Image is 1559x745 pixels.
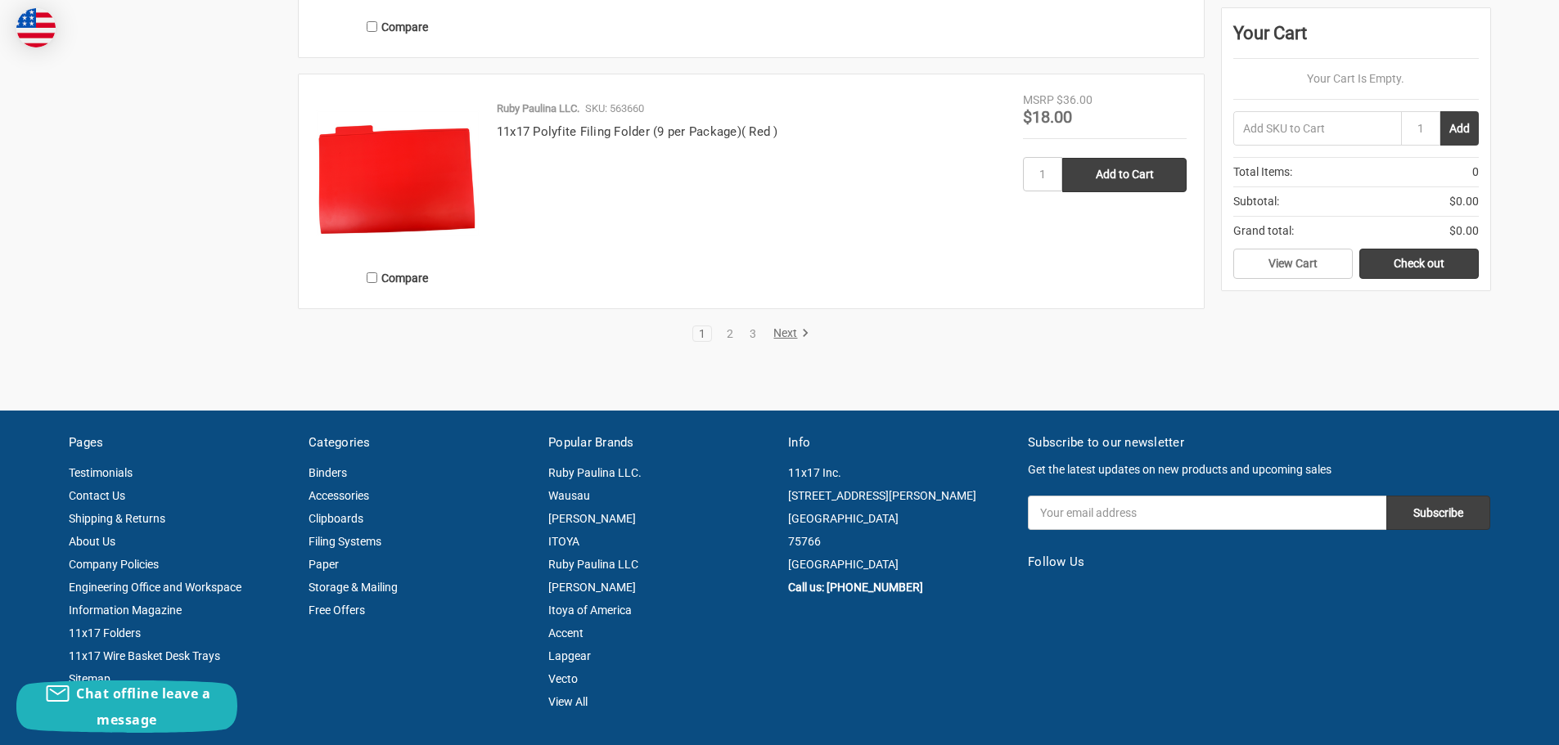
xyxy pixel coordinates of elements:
a: 3 [744,328,762,339]
input: Compare [367,272,377,283]
a: Paper [309,558,339,571]
h5: Follow Us [1028,553,1490,572]
span: $36.00 [1057,93,1093,106]
a: Binders [309,466,347,479]
a: 11x17 Wire Basket Desk Trays [69,649,220,662]
a: Check out [1359,249,1479,280]
a: 11x17 Folders [69,626,141,640]
span: Subtotal: [1233,193,1279,210]
a: Filing Systems [309,535,381,548]
input: Add to Cart [1062,158,1187,192]
a: Shipping & Returns [69,512,165,525]
a: Accessories [309,489,369,502]
button: Add [1440,111,1479,146]
a: Sitemap [69,672,110,685]
input: Subscribe [1386,496,1490,530]
a: Free Offers [309,604,365,617]
div: Your Cart [1233,20,1479,59]
a: 11x17 Polyfite Filing Folder (9 per Package)( Red ) [497,124,778,139]
input: Your email address [1028,496,1386,530]
button: Chat offline leave a message [16,680,237,733]
a: Contact Us [69,489,125,502]
span: $18.00 [1023,107,1072,127]
a: Testimonials [69,466,133,479]
h5: Subscribe to our newsletter [1028,433,1490,452]
span: Chat offline leave a message [76,684,210,729]
img: duty and tax information for United States [16,8,56,47]
a: Wausau [548,489,590,502]
a: [PERSON_NAME] [548,581,636,594]
p: Get the latest updates on new products and upcoming sales [1028,461,1490,478]
a: View Cart [1233,249,1353,280]
a: Itoya of America [548,604,632,617]
input: Add SKU to Cart [1233,111,1401,146]
p: Your Cart Is Empty. [1233,70,1479,88]
span: $0.00 [1449,222,1479,240]
a: Call us: [PHONE_NUMBER] [788,581,923,594]
label: Compare [316,264,480,291]
a: 1 [693,328,711,339]
h5: Categories [309,433,531,452]
a: Vecto [548,672,578,685]
p: Ruby Paulina LLC. [497,101,579,117]
a: Storage & Mailing [309,581,398,594]
a: Company Policies [69,558,159,571]
a: 2 [721,328,739,339]
label: Compare [316,13,480,40]
a: Accent [548,626,583,640]
a: View All [548,695,588,708]
a: [PERSON_NAME] [548,512,636,525]
span: 0 [1472,164,1479,181]
address: 11x17 Inc. [STREET_ADDRESS][PERSON_NAME] [GEOGRAPHIC_DATA] 75766 [GEOGRAPHIC_DATA] [788,461,1011,576]
span: Grand total: [1233,222,1294,240]
span: Total Items: [1233,164,1292,181]
a: Ruby Paulina LLC [548,558,638,571]
img: 11x17 Polyfite Filing Folder (9 per Package)( Red ) [316,92,480,255]
a: Ruby Paulina LLC. [548,466,642,479]
div: MSRP [1023,92,1054,109]
a: Next [768,326,809,341]
a: ITOYA [548,535,579,548]
a: Clipboards [309,512,363,525]
h5: Pages [69,433,291,452]
h5: Info [788,433,1011,452]
h5: Popular Brands [548,433,771,452]
a: Lapgear [548,649,591,662]
a: Engineering Office and Workspace Information Magazine [69,581,241,617]
a: About Us [69,535,115,548]
p: SKU: 563660 [585,101,644,117]
input: Compare [367,21,377,32]
span: $0.00 [1449,193,1479,210]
